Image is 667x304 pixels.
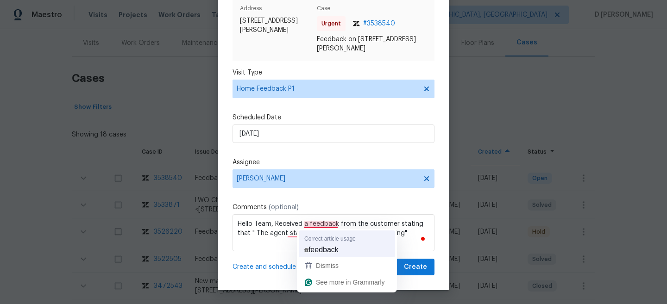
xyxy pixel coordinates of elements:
[233,214,434,251] textarea: To enrich screen reader interactions, please activate Accessibility in Grammarly extension settings
[240,16,313,35] span: [STREET_ADDRESS][PERSON_NAME]
[317,4,427,16] span: Case
[240,4,313,16] span: Address
[269,204,299,211] span: (optional)
[233,124,434,143] input: M/D/YYYY
[233,203,434,212] label: Comments
[404,261,427,273] span: Create
[237,175,418,182] span: [PERSON_NAME]
[321,19,345,28] span: Urgent
[233,113,434,122] label: Scheduled Date
[233,158,434,167] label: Assignee
[396,259,434,276] button: Create
[317,35,427,53] span: Feedback on [STREET_ADDRESS][PERSON_NAME]
[352,21,360,26] img: Zendesk Logo Icon
[363,19,395,28] span: # 3538540
[237,84,417,93] span: Home Feedback P1
[233,68,434,77] label: Visit Type
[233,262,322,272] span: Create and schedule another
